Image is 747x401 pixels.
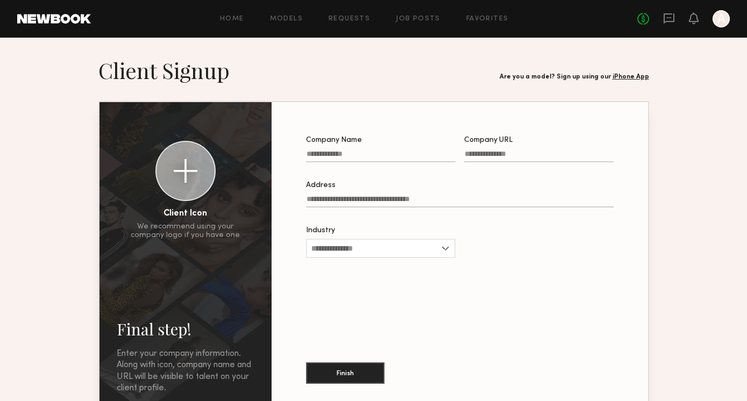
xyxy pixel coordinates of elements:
div: Company URL [464,137,614,144]
div: Client Icon [163,210,207,218]
h2: Final step! [117,318,254,340]
a: A [713,10,730,27]
a: Home [220,16,244,23]
a: Favorites [466,16,509,23]
div: Enter your company information. Along with icon, company name and URL will be visible to talent o... [117,348,254,395]
div: Are you a model? Sign up using our [500,74,649,81]
a: Job Posts [396,16,440,23]
input: Company URL [464,150,614,162]
div: Company Name [306,137,456,144]
input: Address [306,195,614,207]
div: We recommend using your company logo if you have one [131,223,240,240]
a: Requests [329,16,370,23]
button: Finish [306,362,385,384]
div: Industry [306,227,456,234]
a: Models [270,16,303,23]
div: Address [306,182,614,189]
a: iPhone App [613,74,649,80]
input: Company Name [306,150,456,162]
h1: Client Signup [98,57,230,84]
